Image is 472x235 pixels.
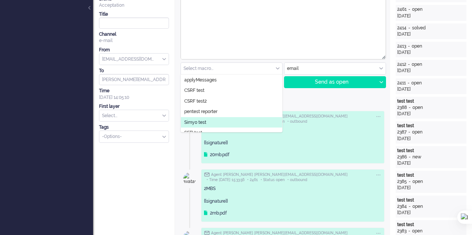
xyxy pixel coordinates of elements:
span: Simyo test [184,119,206,126]
div: e-mail [99,38,169,44]
div: [DATE] [397,111,465,117]
div: open [412,228,422,234]
span: • outbound [287,177,307,183]
div: To [99,68,169,74]
div: 2385 [397,178,407,185]
div: open [412,203,423,210]
div: 2387 [397,129,406,135]
div: Time [99,88,169,94]
div: test test [397,172,465,178]
div: - [406,25,412,31]
div: 2461 [397,6,406,13]
div: - [407,203,412,210]
div: 2MBS {{signature}} [204,186,382,205]
div: 2413 [397,43,406,49]
div: Select Tags [99,131,169,143]
div: PDF MB {{signature}} [204,127,382,146]
div: Resize [379,52,386,59]
div: Send as open [284,77,376,88]
div: open [412,178,423,185]
div: - [407,178,412,185]
div: [DATE] [397,136,465,142]
div: 2384 [397,203,407,210]
div: 2412 [397,61,406,68]
img: ic_e-mail_grey.svg [204,172,210,177]
div: Acceptation [99,2,169,9]
div: solved [412,25,426,31]
div: [DATE] 14:05:10 [99,88,169,100]
li: Simyo test [181,117,282,128]
span: SSTI test [184,130,202,136]
div: - [406,80,411,86]
div: [DATE] [397,49,465,56]
img: avatar [180,170,199,188]
div: [DATE] [397,13,465,19]
div: test test [397,222,465,228]
img: ic_e-mail_grey.svg [204,231,210,235]
span: • Status open [261,177,285,183]
div: open [412,43,422,49]
div: open [412,6,422,13]
div: Title [99,11,169,17]
div: 2386 [397,154,407,160]
div: - [407,104,412,111]
span: • outbound [287,119,307,124]
div: - [406,6,412,13]
div: 2411 [397,80,406,86]
div: 20mb.pdf [204,152,229,158]
span: pentest reporter [184,109,217,115]
div: 2mb.pdf [204,210,227,216]
div: [DATE] [397,31,465,38]
li: pentest reporter [181,106,282,117]
div: 2383 [397,228,406,234]
div: 2388 [397,104,407,111]
div: open [412,104,423,111]
li: CSRF test [181,85,282,96]
div: 2414 [397,25,406,31]
div: [DATE] [397,210,465,216]
div: new [412,154,421,160]
li: SSTI test [181,128,282,138]
span: CSRF test [184,87,204,94]
span: applyMessages [184,77,217,83]
div: open [412,129,422,135]
div: test test [397,197,465,203]
div: test test [397,123,465,129]
span: CSRF test2 [184,98,207,104]
div: [DATE] [397,86,465,93]
span: • Time [DATE] 15:33:56 [207,177,245,183]
div: - [406,129,412,135]
div: Tags [99,124,169,131]
div: - [406,61,412,68]
div: open [412,61,422,68]
div: [DATE] [397,160,465,167]
div: - [407,154,412,160]
div: [DATE] [397,185,465,191]
img: avatar [180,111,199,130]
div: Channel [99,31,169,38]
span: Agent [PERSON_NAME] [PERSON_NAME][EMAIL_ADDRESS][DOMAIN_NAME] [211,172,348,177]
div: test test [397,148,465,154]
li: CSRF test2 [181,96,282,107]
span: • 2461 [247,177,258,183]
div: [DATE] [397,68,465,74]
div: - [406,43,412,49]
input: email@address.com [99,74,169,85]
div: From [99,47,169,53]
body: Rich Text Area. Press ALT-0 for help. [3,3,202,33]
div: from [99,53,169,65]
div: test test [397,98,465,104]
li: applyMessages [181,75,282,86]
div: - [406,228,412,234]
div: open [411,80,422,86]
div: First layer [99,103,169,110]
